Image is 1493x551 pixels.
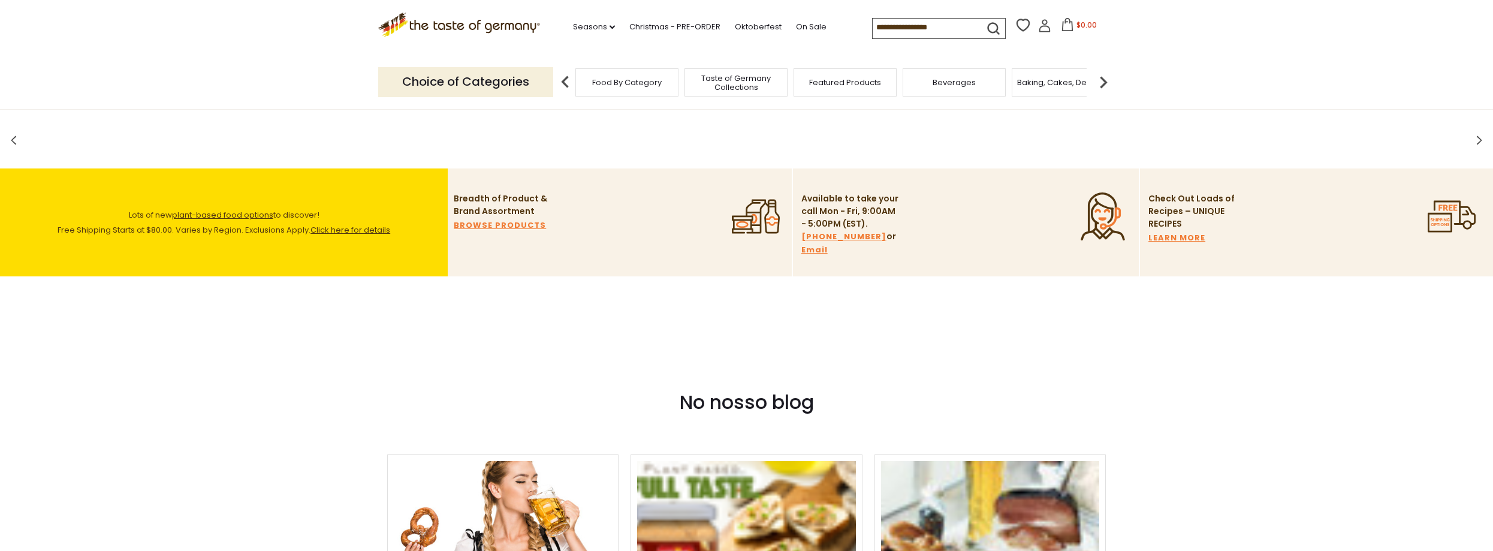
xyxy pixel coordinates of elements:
p: Check Out Loads of Recipes – UNIQUE RECIPES [1148,192,1235,230]
a: BROWSE PRODUCTS [454,219,546,232]
button: $0.00 [1054,18,1105,36]
a: LEARN MORE [1148,231,1205,245]
a: Seasons [573,20,615,34]
a: Taste of Germany Collections [688,74,784,92]
p: Available to take your call Mon - Fri, 9:00AM - 5:00PM (EST). or [801,192,900,257]
h3: No nosso blog [387,390,1106,414]
img: next arrow [1091,70,1115,94]
a: Email [801,243,828,257]
a: Featured Products [809,78,881,87]
span: $0.00 [1076,20,1097,30]
a: plant-based food options [172,209,273,221]
a: Click here for details [310,224,390,236]
a: On Sale [796,20,827,34]
a: Oktoberfest [735,20,782,34]
p: Breadth of Product & Brand Assortment [454,192,553,218]
a: Food By Category [592,78,662,87]
a: [PHONE_NUMBER] [801,230,886,243]
p: Choice of Categories [378,67,553,97]
span: Lots of new to discover! Free Shipping Starts at $80.00. Varies by Region. Exclusions Apply. [58,209,390,236]
a: Beverages [933,78,976,87]
img: previous arrow [553,70,577,94]
a: Christmas - PRE-ORDER [629,20,720,34]
a: Baking, Cakes, Desserts [1017,78,1110,87]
